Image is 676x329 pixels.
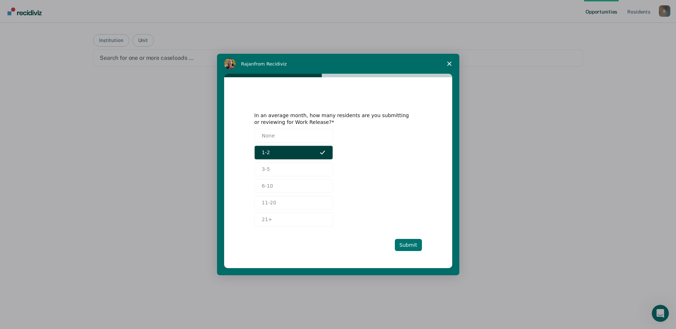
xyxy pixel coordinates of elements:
span: None [262,132,275,140]
img: Profile image for Rajan [224,58,236,69]
span: 11-20 [262,199,277,207]
span: Close survey [439,54,459,74]
div: In an average month, how many residents are you submitting or reviewing for Work Release? [254,112,411,125]
button: Submit [395,239,422,251]
span: 1-2 [262,149,270,156]
button: 3-5 [254,162,333,176]
span: 3-5 [262,166,270,173]
button: None [254,129,333,143]
span: Rajan [241,61,254,67]
button: 11-20 [254,196,333,210]
span: 6-10 [262,182,273,190]
button: 6-10 [254,179,333,193]
button: 1-2 [254,146,333,160]
span: 21+ [262,216,273,223]
span: from Recidiviz [254,61,287,67]
button: 21+ [254,213,333,226]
